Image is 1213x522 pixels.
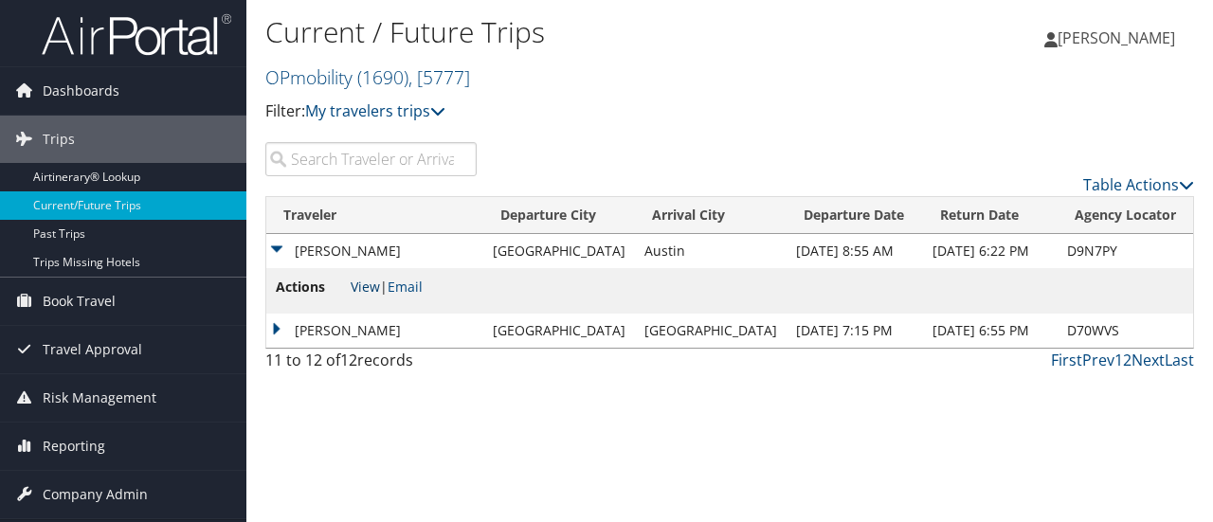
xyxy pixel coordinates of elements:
[43,471,148,518] span: Company Admin
[483,197,635,234] th: Departure City: activate to sort column ascending
[483,314,635,348] td: [GEOGRAPHIC_DATA]
[43,423,105,470] span: Reporting
[787,197,923,234] th: Departure Date: activate to sort column descending
[408,64,470,90] span: , [ 5777 ]
[1083,174,1194,195] a: Table Actions
[635,314,787,348] td: [GEOGRAPHIC_DATA]
[1114,350,1123,370] a: 1
[43,116,75,163] span: Trips
[1051,350,1082,370] a: First
[1058,314,1193,348] td: D70WVS
[923,314,1058,348] td: [DATE] 6:55 PM
[305,100,445,121] a: My travelers trips
[787,234,923,268] td: [DATE] 8:55 AM
[1123,350,1132,370] a: 2
[923,197,1058,234] th: Return Date: activate to sort column ascending
[266,234,483,268] td: [PERSON_NAME]
[388,278,423,296] a: Email
[1044,9,1194,66] a: [PERSON_NAME]
[340,350,357,370] span: 12
[351,278,380,296] a: View
[43,67,119,115] span: Dashboards
[265,99,884,124] p: Filter:
[266,197,483,234] th: Traveler: activate to sort column ascending
[42,12,231,57] img: airportal-logo.png
[265,64,470,90] a: OPmobility
[1165,350,1194,370] a: Last
[357,64,408,90] span: ( 1690 )
[635,197,787,234] th: Arrival City: activate to sort column ascending
[1058,27,1175,48] span: [PERSON_NAME]
[43,374,156,422] span: Risk Management
[1058,234,1193,268] td: D9N7PY
[266,314,483,348] td: [PERSON_NAME]
[276,277,347,297] span: Actions
[351,278,423,296] span: |
[1058,197,1193,234] th: Agency Locator: activate to sort column ascending
[43,278,116,325] span: Book Travel
[265,349,477,381] div: 11 to 12 of records
[635,234,787,268] td: Austin
[1132,350,1165,370] a: Next
[923,234,1058,268] td: [DATE] 6:22 PM
[1082,350,1114,370] a: Prev
[265,142,477,176] input: Search Traveler or Arrival City
[43,326,142,373] span: Travel Approval
[265,12,884,52] h1: Current / Future Trips
[483,234,635,268] td: [GEOGRAPHIC_DATA]
[787,314,923,348] td: [DATE] 7:15 PM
